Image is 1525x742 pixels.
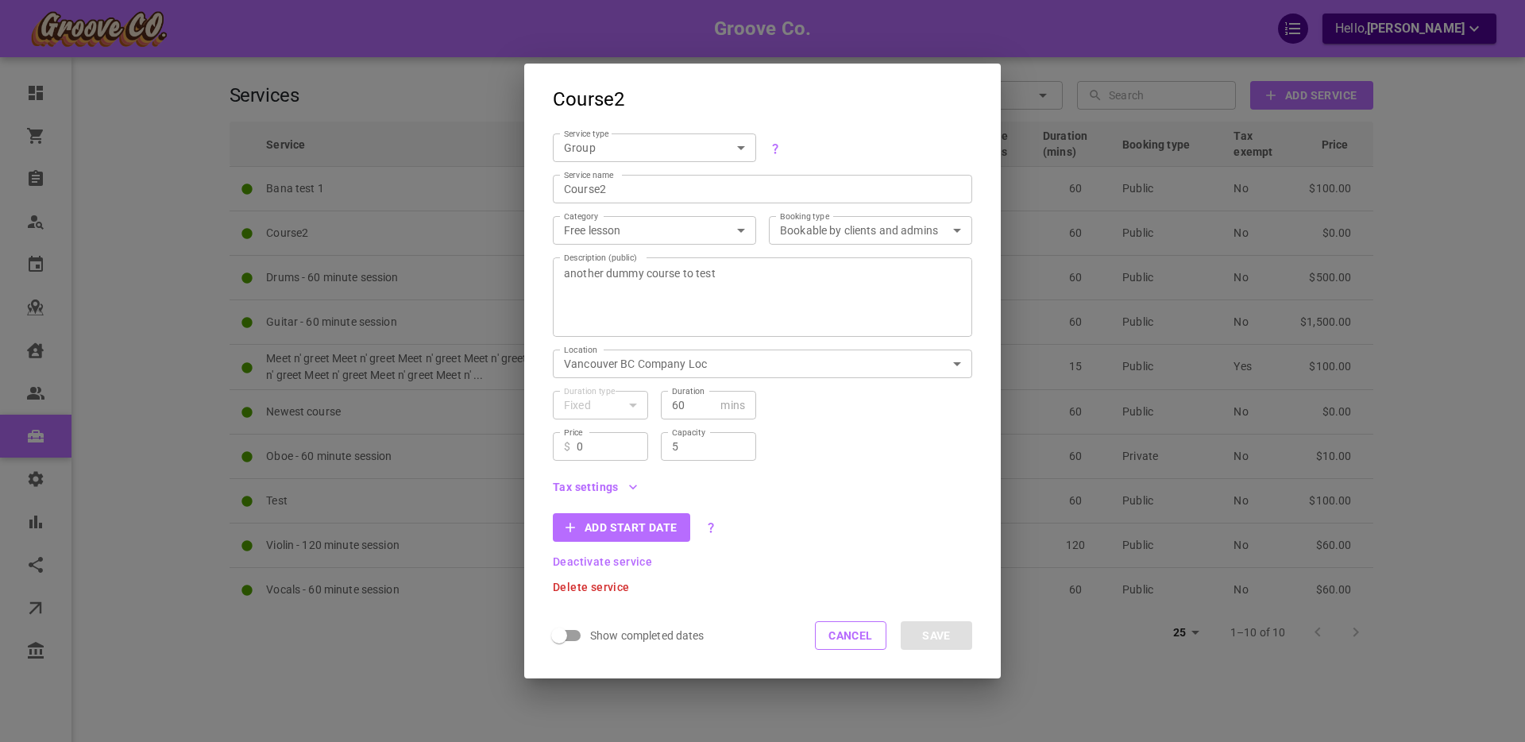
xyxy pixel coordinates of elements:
label: Duration type [564,385,615,397]
button: Add start date [553,513,690,542]
label: Description (public) [564,252,637,264]
p: Free lesson [564,222,720,238]
span: Show completed dates [590,628,705,643]
button: Delete service [553,582,630,593]
label: Location [564,344,597,356]
label: Booking type [780,211,829,222]
div: Fixed [564,397,637,413]
textarea: another dummy course to test [564,249,961,345]
button: Cancel [815,621,886,650]
h2: Course2 [524,64,1001,121]
div: Bookable by clients and admins [780,222,961,238]
svg: One-to-one services have no set dates and are great for simple home repairs, installations, auto-... [769,142,782,155]
div: Group [564,140,745,156]
svg: Create different start dates for the same course with the same settings, e.g. "Summer session", "... [705,521,717,534]
label: Service name [564,169,614,181]
label: Category [564,211,599,222]
button: Tax settings [553,481,638,493]
label: Price [564,427,583,439]
div: Vancouver BC Company Loc [564,356,961,372]
label: Service type [564,128,609,140]
button: Deactivate service [553,556,652,567]
label: Duration [672,385,705,397]
label: Capacity [672,427,705,439]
